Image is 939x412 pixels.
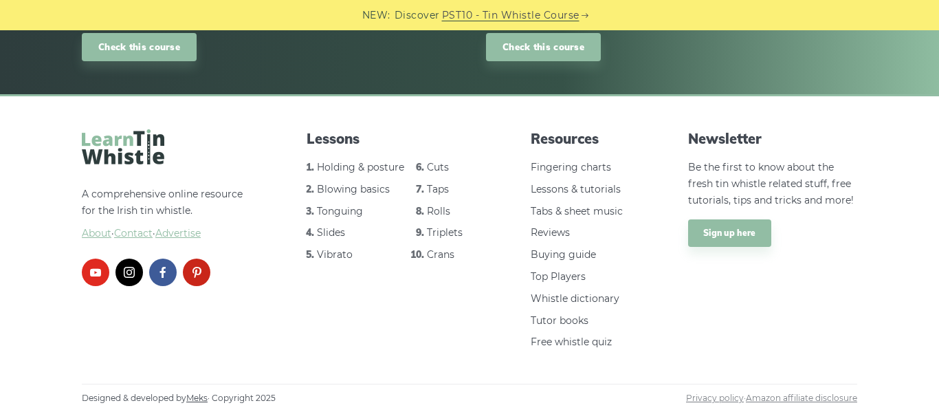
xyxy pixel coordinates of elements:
[531,205,623,217] a: Tabs & sheet music
[746,393,857,403] a: Amazon affiliate disclosure
[317,226,345,239] a: Slides
[427,183,449,195] a: Taps
[114,227,201,239] a: Contact·Advertise
[115,259,143,286] a: instagram
[531,248,596,261] a: Buying guide
[688,129,857,149] span: Newsletter
[442,8,579,23] a: PST10 - Tin Whistle Course
[531,270,586,283] a: Top Players
[531,183,621,195] a: Lessons & tutorials
[486,33,601,61] a: Check this course
[427,205,450,217] a: Rolls
[149,259,177,286] a: facebook
[82,227,111,239] a: About
[395,8,440,23] span: Discover
[688,219,771,247] a: Sign up here
[82,186,251,242] p: A comprehensive online resource for the Irish tin whistle.
[317,161,404,173] a: Holding & posture
[427,248,454,261] a: Crans
[531,129,632,149] span: Resources
[531,161,611,173] a: Fingering charts
[427,226,463,239] a: Triplets
[317,248,353,261] a: Vibrato
[531,292,619,305] a: Whistle dictionary
[427,161,449,173] a: Cuts
[307,129,476,149] span: Lessons
[688,160,857,208] p: Be the first to know about the fresh tin whistle related stuff, free tutorials, tips and tricks a...
[82,391,276,405] span: Designed & developed by · Copyright 2025
[362,8,390,23] span: NEW:
[317,183,390,195] a: Blowing basics
[531,226,570,239] a: Reviews
[155,227,201,239] span: Advertise
[82,33,197,61] a: Check this course
[82,129,164,164] img: LearnTinWhistle.com
[317,205,363,217] a: Tonguing
[183,259,210,286] a: pinterest
[686,391,857,405] span: ·
[82,259,109,286] a: youtube
[531,314,588,327] a: Tutor books
[531,336,612,348] a: Free whistle quiz
[82,226,251,242] span: ·
[114,227,153,239] span: Contact
[686,393,744,403] a: Privacy policy
[186,393,208,403] a: Meks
